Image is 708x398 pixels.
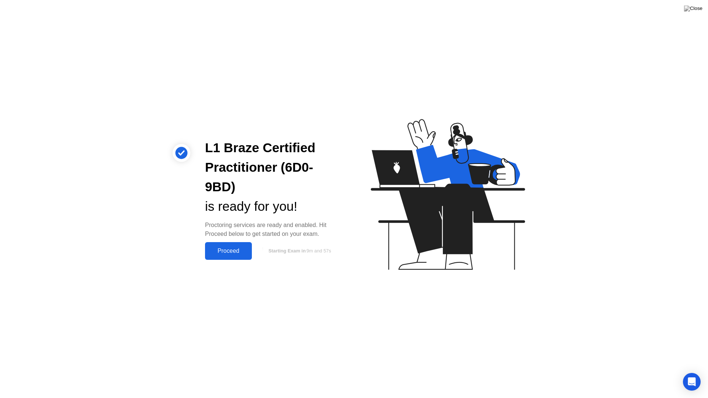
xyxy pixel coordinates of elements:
div: is ready for you! [205,197,342,216]
div: Proctoring services are ready and enabled. Hit Proceed below to get started on your exam. [205,221,342,238]
button: Proceed [205,242,252,260]
img: Close [684,6,702,11]
button: Starting Exam in9m and 57s [256,244,342,258]
div: Proceed [207,248,250,254]
span: 9m and 57s [306,248,331,254]
div: Open Intercom Messenger [683,373,701,391]
div: L1 Braze Certified Practitioner (6D0-9BD) [205,138,342,196]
